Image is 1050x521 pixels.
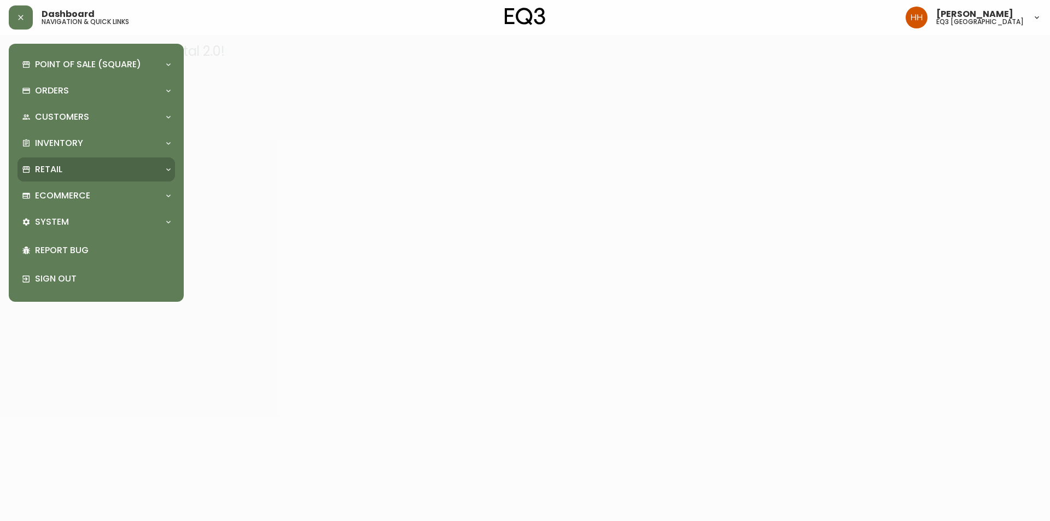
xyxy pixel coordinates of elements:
[35,190,90,202] p: Ecommerce
[936,10,1013,19] span: [PERSON_NAME]
[17,105,175,129] div: Customers
[35,111,89,123] p: Customers
[17,236,175,265] div: Report Bug
[17,210,175,234] div: System
[17,52,175,77] div: Point of Sale (Square)
[35,244,171,256] p: Report Bug
[35,216,69,228] p: System
[17,79,175,103] div: Orders
[17,157,175,182] div: Retail
[35,58,141,71] p: Point of Sale (Square)
[505,8,545,25] img: logo
[42,19,129,25] h5: navigation & quick links
[35,163,62,175] p: Retail
[17,131,175,155] div: Inventory
[17,265,175,293] div: Sign Out
[17,184,175,208] div: Ecommerce
[35,85,69,97] p: Orders
[35,137,83,149] p: Inventory
[35,273,171,285] p: Sign Out
[906,7,927,28] img: 6b766095664b4c6b511bd6e414aa3971
[42,10,95,19] span: Dashboard
[936,19,1024,25] h5: eq3 [GEOGRAPHIC_DATA]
